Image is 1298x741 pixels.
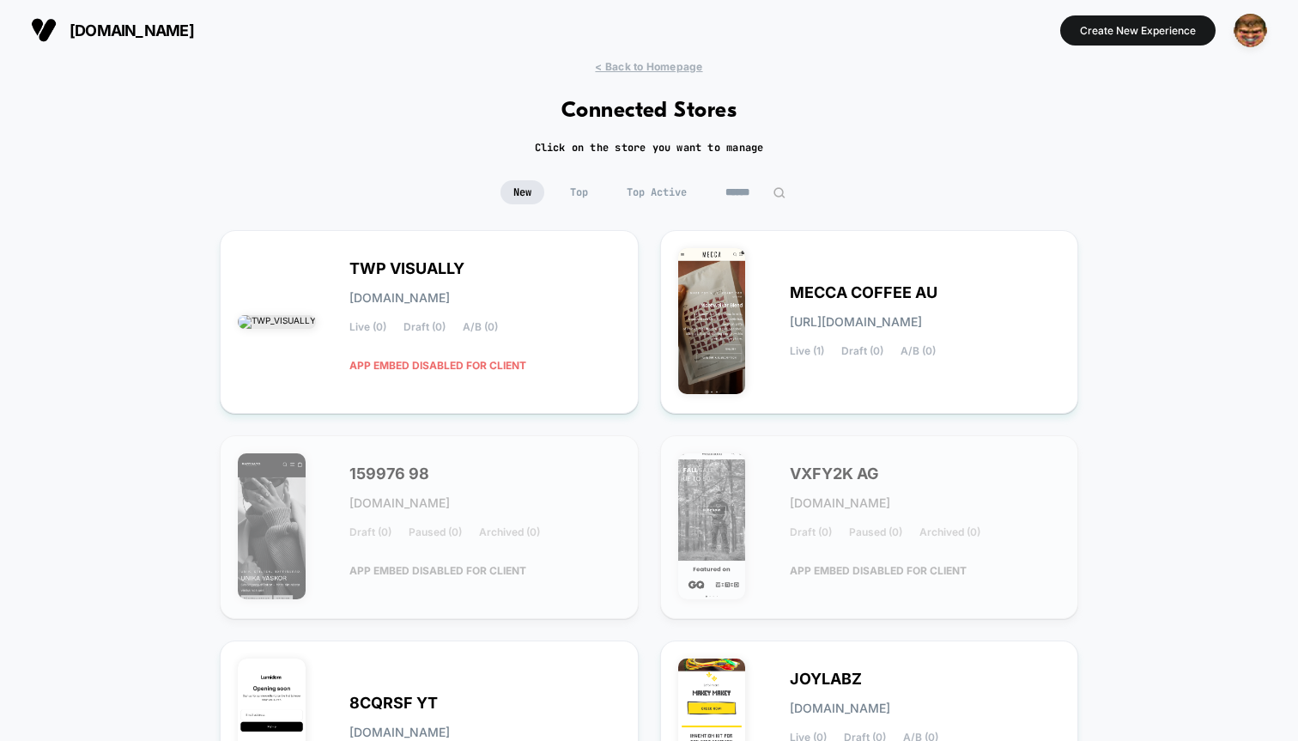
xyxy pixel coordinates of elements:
span: Top Active [614,180,700,204]
span: [DOMAIN_NAME] [790,702,890,714]
span: New [500,180,544,204]
span: [DOMAIN_NAME] [349,292,450,304]
span: Live (0) [349,321,386,333]
h1: Connected Stores [561,99,737,124]
span: 8CQRSF YT [349,697,438,709]
span: 159976 98 [349,468,429,480]
span: Draft (0) [403,321,446,333]
span: [DOMAIN_NAME] [790,497,890,509]
button: ppic [1228,13,1272,48]
span: A/B (0) [463,321,498,333]
img: Visually logo [31,17,57,43]
img: edit [773,186,785,199]
span: Paused (0) [849,526,902,538]
button: [DOMAIN_NAME] [26,16,199,44]
span: [DOMAIN_NAME] [70,21,194,39]
h2: Click on the store you want to manage [535,141,764,155]
span: MECCA COFFEE AU [790,287,937,299]
span: APP EMBED DISABLED FOR CLIENT [790,556,967,586]
span: APP EMBED DISABLED FOR CLIENT [349,350,526,380]
span: Draft (0) [790,526,832,538]
span: Top [557,180,601,204]
img: VXFY2K_AG [678,453,746,599]
span: Draft (0) [349,526,391,538]
span: Draft (0) [841,345,883,357]
img: 159976_98 [238,453,306,599]
span: TWP VISUALLY [349,263,464,275]
span: [URL][DOMAIN_NAME] [790,316,922,328]
img: TWP_VISUALLY [238,315,316,329]
span: Live (1) [790,345,824,357]
span: Paused (0) [409,526,462,538]
span: Archived (0) [919,526,980,538]
img: MECCA_COFFEE_AU [678,248,746,394]
button: Create New Experience [1060,15,1216,46]
span: A/B (0) [901,345,936,357]
img: ppic [1234,14,1267,47]
span: [DOMAIN_NAME] [349,726,450,738]
span: JOYLABZ [790,673,862,685]
span: APP EMBED DISABLED FOR CLIENT [349,556,526,586]
span: [DOMAIN_NAME] [349,497,450,509]
span: Archived (0) [479,526,540,538]
span: VXFY2K AG [790,468,879,480]
span: < Back to Homepage [595,60,702,73]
